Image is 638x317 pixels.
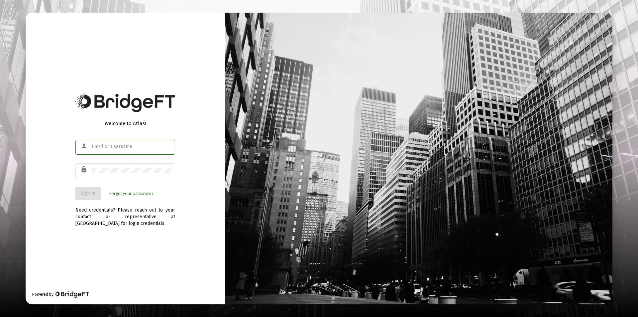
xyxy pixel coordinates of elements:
[54,291,89,298] img: Bridge Financial Technology Logo
[75,200,175,227] div: Need credentials? Please reach out to your contact or representative at [GEOGRAPHIC_DATA] for log...
[80,166,88,174] mat-icon: lock
[80,142,88,150] mat-icon: person
[32,291,89,298] div: Powered by
[81,191,95,196] span: Sign In
[75,187,101,200] button: Sign In
[75,93,175,112] img: Bridge Financial Technology Logo
[75,120,175,127] div: Welcome to Atlas!
[109,190,153,197] a: Forgot your password?
[92,144,171,149] input: Email or Username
